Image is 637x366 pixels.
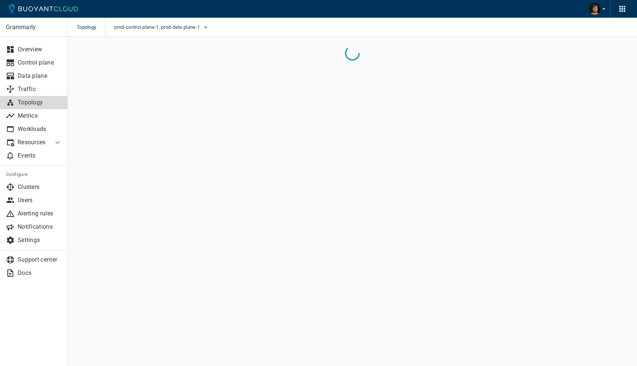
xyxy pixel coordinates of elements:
[18,46,62,53] p: Overview
[18,183,62,191] p: Clusters
[18,256,62,263] p: Support center
[18,210,62,217] p: Alerting rules
[18,139,47,146] p: Resources
[18,72,62,80] p: Data plane
[589,3,601,15] img: Dima Shevchuk
[114,24,201,30] span: prod-control-plane-1, prod-data-plane-1
[18,223,62,231] p: Notifications
[18,236,62,244] p: Settings
[77,18,105,37] span: Topology
[18,99,62,106] p: Topology
[18,125,62,133] p: Workloads
[6,172,62,177] h5: Configure
[18,86,62,93] p: Traffic
[18,59,62,66] p: Control plane
[114,22,210,33] button: prod-control-plane-1, prod-data-plane-1
[18,112,62,120] p: Metrics
[18,269,62,277] p: Docs
[6,24,62,31] p: Grammarly
[18,197,62,204] p: Users
[18,152,62,159] p: Events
